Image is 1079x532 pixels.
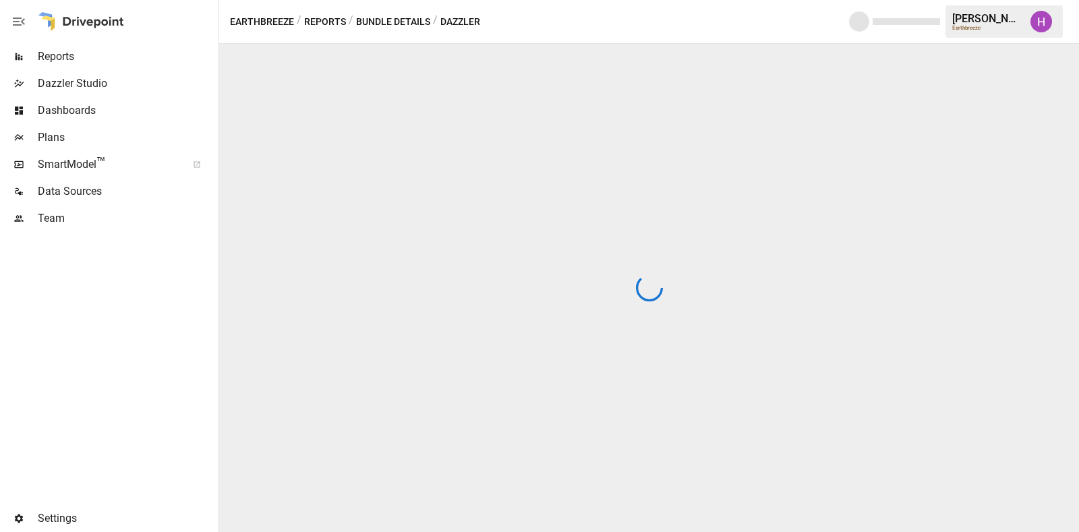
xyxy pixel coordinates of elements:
[952,25,1022,31] div: Earthbreeze
[349,13,353,30] div: /
[38,49,216,65] span: Reports
[1022,3,1060,40] button: Harry Antonio
[38,183,216,200] span: Data Sources
[38,210,216,227] span: Team
[38,102,216,119] span: Dashboards
[96,154,106,171] span: ™
[356,13,430,30] button: Bundle Details
[304,13,346,30] button: Reports
[230,13,294,30] button: Earthbreeze
[1030,11,1052,32] img: Harry Antonio
[297,13,301,30] div: /
[433,13,438,30] div: /
[952,12,1022,25] div: [PERSON_NAME]
[38,510,216,527] span: Settings
[38,76,216,92] span: Dazzler Studio
[38,156,178,173] span: SmartModel
[38,129,216,146] span: Plans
